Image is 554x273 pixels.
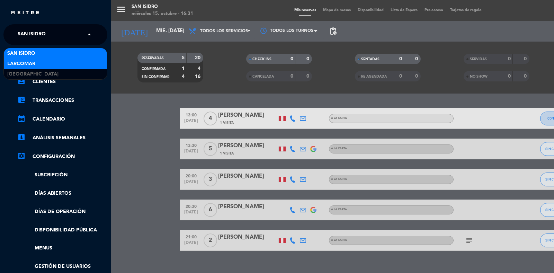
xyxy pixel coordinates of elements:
[18,27,46,42] span: San Isidro
[17,244,107,252] a: Menus
[7,70,59,78] span: [GEOGRAPHIC_DATA]
[17,190,107,197] a: Días abiertos
[17,115,107,123] a: calendar_monthCalendario
[17,77,26,85] i: account_box
[17,263,107,271] a: Gestión de usuarios
[17,114,26,123] i: calendar_month
[17,133,26,141] i: assessment
[17,134,107,142] a: assessmentANÁLISIS SEMANALES
[10,10,40,16] img: MEITRE
[17,171,107,179] a: Suscripción
[7,50,35,58] span: San Isidro
[17,152,107,161] a: Configuración
[17,226,107,234] a: Disponibilidad pública
[17,96,107,105] a: account_balance_walletTransacciones
[17,78,107,86] a: account_boxClientes
[17,152,26,160] i: settings_applications
[17,208,107,216] a: Días de Operación
[17,96,26,104] i: account_balance_wallet
[7,60,35,68] span: Larcomar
